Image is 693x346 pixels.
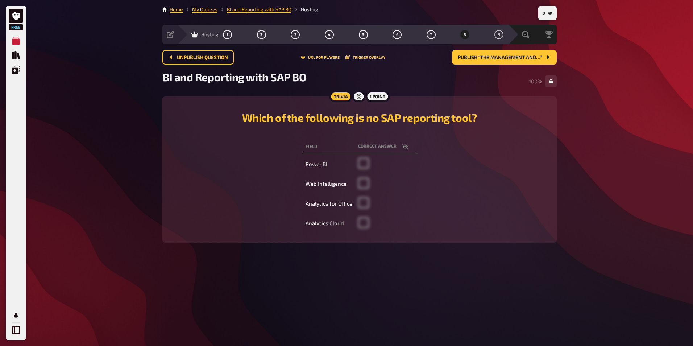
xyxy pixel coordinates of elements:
button: 0 [540,7,555,19]
span: 5 [362,33,364,37]
span: 4 [328,33,331,37]
span: BI and Reporting with SAP BO [162,70,306,83]
td: Power BI [303,155,355,173]
a: Overlays [9,62,23,77]
button: URL for players [301,55,340,59]
span: Publish “The Management and…” [458,55,542,60]
span: 2 [260,33,262,37]
div: Trivia [329,91,352,102]
span: 7 [430,33,432,37]
td: Analytics for Office [303,194,355,213]
button: 8 [459,29,471,40]
td: Analytics Cloud [303,214,355,233]
span: 100 % [529,78,542,85]
span: 8 [464,33,466,37]
a: Profile [9,308,23,322]
a: Quiz Library [9,48,23,62]
a: My Quizzes [9,33,23,48]
button: 1 [222,29,233,40]
button: 7 [425,29,437,40]
span: 9 [498,33,500,37]
div: 1 point [365,91,390,102]
button: Publish “The Management and…” [452,50,557,65]
h2: Which of the following is no SAP reporting tool? [171,111,548,124]
span: 1 [227,33,228,37]
li: Hosting [291,6,318,13]
button: 6 [391,29,403,40]
a: My Quizzes [192,7,217,12]
span: Free [9,25,22,29]
button: 5 [357,29,369,40]
button: Unpublish question [162,50,234,65]
span: 6 [396,33,398,37]
span: 0 [543,11,545,15]
span: Hosting [201,32,219,37]
li: BI and Reporting with SAP BO [217,6,291,13]
span: 3 [294,33,296,37]
td: Web Intelligence [303,175,355,193]
li: Home [170,6,183,13]
th: correct answer [355,140,417,153]
span: Unpublish question [177,55,228,60]
a: BI and Reporting with SAP BO [227,7,291,12]
button: Trigger Overlay [345,55,385,59]
button: 4 [323,29,335,40]
li: My Quizzes [183,6,217,13]
button: 2 [256,29,267,40]
a: Home [170,7,183,12]
button: 9 [493,29,505,40]
button: 3 [290,29,301,40]
th: Field [303,140,355,153]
